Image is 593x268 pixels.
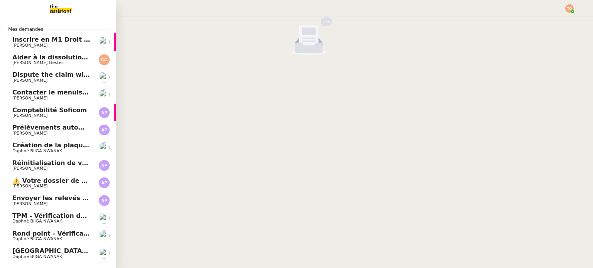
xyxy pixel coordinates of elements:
span: Mes demandes [3,25,48,33]
span: [PERSON_NAME] [12,201,47,206]
span: Prélèvements automatiques Torelli x Soficom [12,124,170,131]
span: TPM - Vérification de la programmation [12,212,149,219]
span: Inscrire en M1 Droit des affaires [12,36,125,43]
img: users%2Fvjxz7HYmGaNTSE4yF5W2mFwJXra2%2Favatar%2Ff3aef901-807b-4123-bf55-4aed7c5d6af5 [99,72,110,83]
img: svg [99,107,110,118]
img: svg [565,4,574,13]
img: svg [99,54,110,65]
span: ⚠️ Votre dossier de domiciliation doit être mis à jour [12,177,196,184]
span: [PERSON_NAME] [12,78,47,83]
span: Daphné BIIGA NWANAK [12,148,62,153]
span: Comptabilité Soficom [12,106,87,114]
img: users%2FEJPpscVToRMPJlyoRFUBjAA9eTy1%2Favatar%2F9e06dc73-415a-4367-bfb1-024442b6f19c [99,89,110,100]
img: svg [99,125,110,135]
span: Daphné BIIGA NWANAK [12,219,62,224]
span: Réinitialisation de votre mot de passe [12,159,145,167]
span: [PERSON_NAME] Gestes [12,60,64,65]
span: [PERSON_NAME] [12,96,47,101]
span: Création de la plaquette tarifaire [12,142,128,149]
span: [PERSON_NAME] [12,43,47,48]
span: Dispute the claim with the mediator [12,71,138,78]
img: users%2FKPVW5uJ7nAf2BaBJPZnFMauzfh73%2Favatar%2FDigitalCollectionThumbnailHandler.jpeg [99,142,110,153]
img: users%2FKPVW5uJ7nAf2BaBJPZnFMauzfh73%2Favatar%2FDigitalCollectionThumbnailHandler.jpeg [99,213,110,224]
img: users%2FTDxDvmCjFdN3QFePFNGdQUcJcQk1%2Favatar%2F0cfb3a67-8790-4592-a9ec-92226c678442 [99,37,110,47]
img: svg [99,160,110,171]
span: [GEOGRAPHIC_DATA] - Vérification de la programmation [12,247,207,255]
img: users%2FKPVW5uJ7nAf2BaBJPZnFMauzfh73%2Favatar%2FDigitalCollectionThumbnailHandler.jpeg [99,230,110,241]
span: [PERSON_NAME] [12,113,47,118]
span: Aider à la dissolution de l'entreprise [12,54,139,61]
span: Rond point - Vérification de la programmation [12,230,173,237]
span: [PERSON_NAME] [12,131,47,136]
img: svg [99,177,110,188]
span: [PERSON_NAME] [12,184,47,189]
span: [PERSON_NAME] [12,166,47,171]
img: users%2FKPVW5uJ7nAf2BaBJPZnFMauzfh73%2Favatar%2FDigitalCollectionThumbnailHandler.jpeg [99,248,110,259]
span: Envoyer les relevés Revolut au comptable - septembre 2025 [12,194,222,202]
span: Daphné BIIGA NWANAK [12,236,62,241]
span: Contacter le menuisier pour réparation boîte aux lettres [12,89,209,96]
img: svg [99,195,110,206]
span: Daphné BIIGA NWANAK [12,254,62,259]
